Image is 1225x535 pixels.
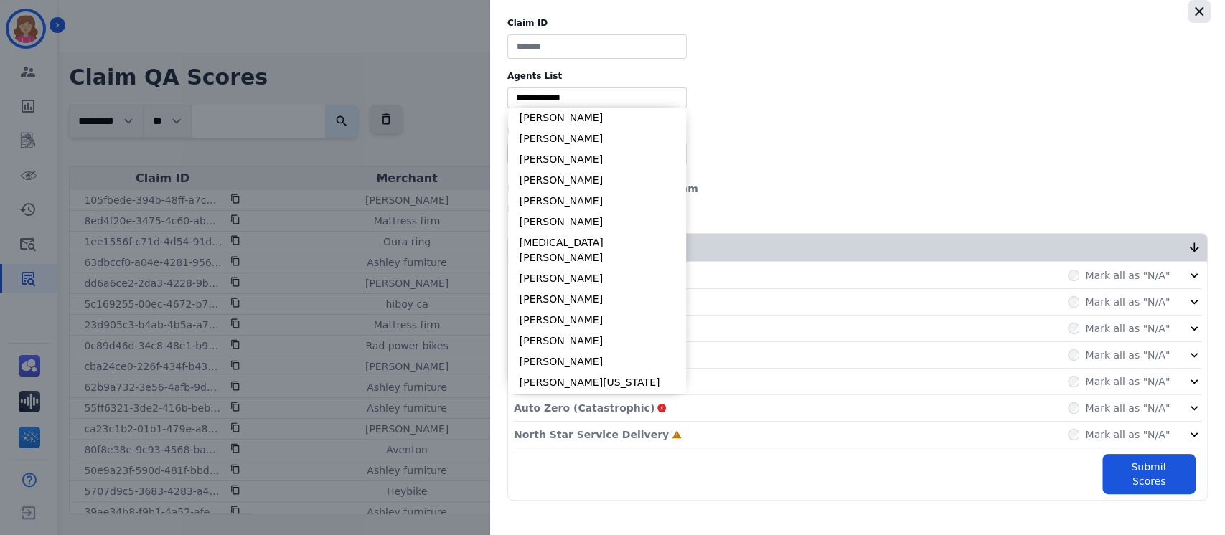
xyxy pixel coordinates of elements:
label: Mark all as "N/A" [1085,295,1170,309]
button: Submit Scores [1102,454,1196,494]
label: Agents List [507,70,1208,82]
label: Mark all as "N/A" [1085,321,1170,336]
li: [PERSON_NAME] [508,310,686,331]
li: [PERSON_NAME] [508,393,686,414]
div: Evaluator: [507,202,1208,216]
li: [PERSON_NAME] [508,191,686,212]
label: Claim ID [507,17,1208,29]
li: [PERSON_NAME] [508,268,686,289]
li: [PERSON_NAME] [508,170,686,191]
label: Mark all as "N/A" [1085,427,1170,442]
li: [PERSON_NAME] [508,351,686,372]
li: [PERSON_NAME] [508,212,686,232]
label: Merchants List [507,126,1208,137]
p: Auto Zero (Catastrophic) [514,401,654,415]
label: Mark all as "N/A" [1085,348,1170,362]
li: [PERSON_NAME] [508,289,686,310]
li: [PERSON_NAME] [508,108,686,128]
li: [PERSON_NAME] [508,331,686,351]
li: [PERSON_NAME] [508,128,686,149]
label: Mark all as "N/A" [1085,374,1170,389]
p: North Star Service Delivery [514,427,669,442]
li: [MEDICAL_DATA][PERSON_NAME] [508,232,686,268]
ul: selected options [511,90,683,105]
li: [PERSON_NAME] [508,149,686,170]
label: Mark all as "N/A" [1085,268,1170,283]
div: Evaluation Date: [507,181,1208,196]
li: [PERSON_NAME][US_STATE] [508,372,686,393]
label: Mark all as "N/A" [1085,401,1170,415]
